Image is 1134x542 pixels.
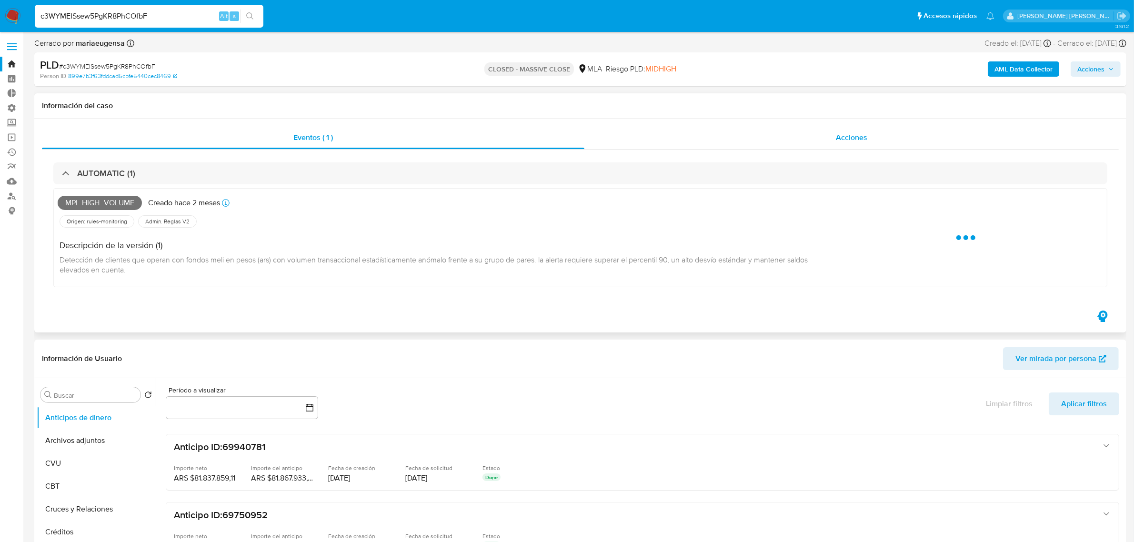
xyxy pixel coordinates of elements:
[66,218,128,225] span: Origen: rules-monitoring
[1018,11,1114,20] p: federico.pizzingrilli@mercadolibre.com
[1071,61,1121,77] button: Acciones
[144,218,191,225] span: Admin. Reglas V2
[1057,38,1126,49] div: Cerrado el: [DATE]
[37,475,156,498] button: CBT
[60,240,821,251] h4: Descripción de la versión (1)
[37,498,156,521] button: Cruces y Relaciones
[68,72,177,80] a: 899e7b3f63fddcad5cbfe5440cec8469
[984,38,1051,49] div: Creado el: [DATE]
[233,11,236,20] span: s
[994,61,1053,77] b: AML Data Collector
[1077,61,1104,77] span: Acciones
[484,62,574,76] p: CLOSED - MASSIVE CLOSE
[986,12,994,20] a: Notificaciones
[1117,11,1127,21] a: Salir
[1003,347,1119,370] button: Ver mirada por persona
[60,254,810,275] span: Detección de clientes que operan con fondos meli en pesos (ars) con volumen transaccional estadís...
[1053,38,1055,49] span: -
[35,10,263,22] input: Buscar usuario o caso...
[988,61,1059,77] button: AML Data Collector
[42,354,122,363] h1: Información de Usuario
[59,61,155,71] span: # c3WYMEISsew5PgKR8PhCOfbF
[37,429,156,452] button: Archivos adjuntos
[144,391,152,401] button: Volver al orden por defecto
[293,132,333,143] span: Eventos ( 1 )
[77,168,135,179] h3: AUTOMATIC (1)
[74,38,125,49] b: mariaeugensa
[578,64,602,74] div: MLA
[836,132,867,143] span: Acciones
[645,63,676,74] span: MIDHIGH
[58,196,142,210] span: Mpi_high_volume
[923,11,977,21] span: Accesos rápidos
[40,57,59,72] b: PLD
[606,64,676,74] span: Riesgo PLD:
[37,406,156,429] button: Anticipos de dinero
[42,101,1119,110] h1: Información del caso
[44,391,52,399] button: Buscar
[54,391,137,400] input: Buscar
[220,11,228,20] span: Alt
[40,72,66,80] b: Person ID
[148,198,220,208] p: Creado hace 2 meses
[34,38,125,49] span: Cerrado por
[37,452,156,475] button: CVU
[1015,347,1096,370] span: Ver mirada por persona
[53,162,1107,184] div: AUTOMATIC (1)
[240,10,260,23] button: search-icon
